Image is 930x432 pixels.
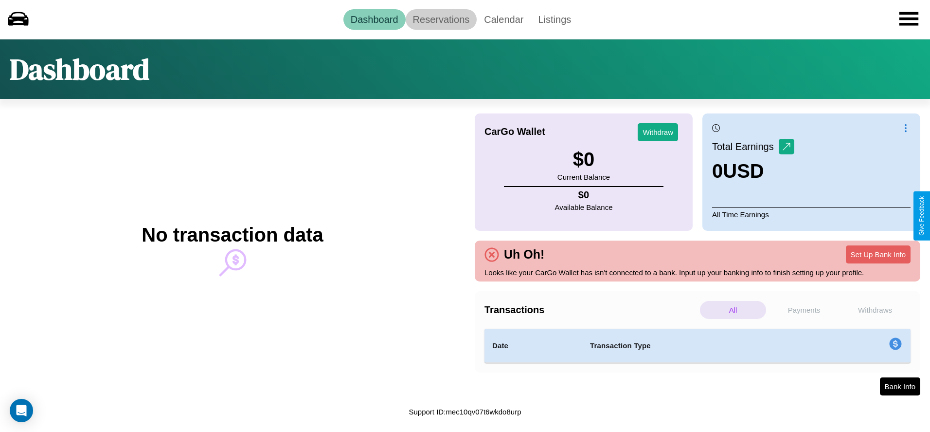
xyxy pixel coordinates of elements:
h4: Transactions [484,304,697,316]
button: Withdraw [638,123,678,141]
a: Reservations [406,9,477,30]
h3: 0 USD [712,160,794,182]
p: Total Earnings [712,138,779,155]
p: Looks like your CarGo Wallet has isn't connected to a bank. Input up your banking info to finish ... [484,266,911,279]
p: Withdraws [842,301,908,319]
p: Support ID: mec10qv07t6wkdo8urp [409,405,521,418]
div: Give Feedback [918,196,925,236]
h4: CarGo Wallet [484,126,545,137]
h4: Uh Oh! [499,247,549,262]
h4: Transaction Type [590,340,810,352]
table: simple table [484,329,911,363]
a: Dashboard [343,9,406,30]
p: Current Balance [557,170,610,184]
button: Bank Info [880,377,920,395]
h1: Dashboard [10,49,149,89]
a: Listings [531,9,578,30]
a: Calendar [477,9,531,30]
h3: $ 0 [557,149,610,170]
p: All Time Earnings [712,207,911,221]
h4: $ 0 [555,189,613,201]
h4: Date [492,340,574,352]
button: Set Up Bank Info [846,245,911,263]
p: Available Balance [555,201,613,214]
p: All [700,301,766,319]
div: Open Intercom Messenger [10,399,33,422]
h2: No transaction data [142,224,323,246]
p: Payments [771,301,837,319]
